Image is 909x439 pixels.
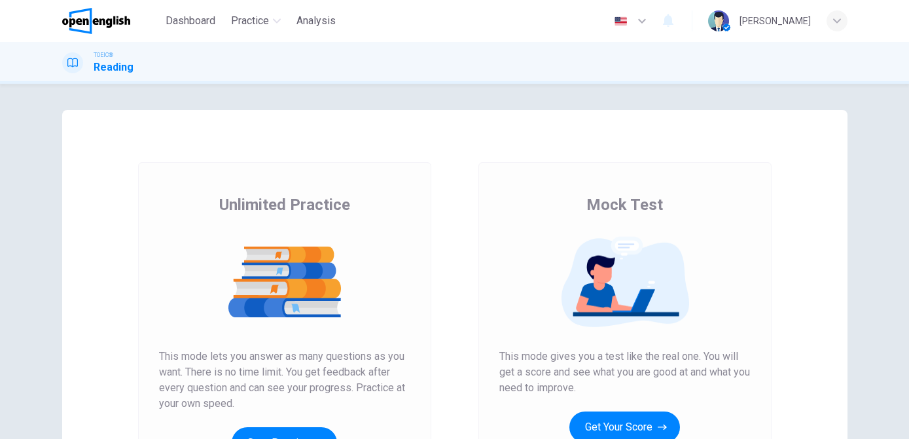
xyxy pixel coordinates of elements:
span: This mode lets you answer as many questions as you want. There is no time limit. You get feedback... [159,349,410,412]
a: OpenEnglish logo [62,8,161,34]
button: Analysis [291,9,341,33]
button: Dashboard [160,9,221,33]
span: Practice [231,13,269,29]
span: Analysis [296,13,336,29]
span: TOEIC® [94,50,113,60]
span: Dashboard [166,13,215,29]
img: Profile picture [708,10,729,31]
div: [PERSON_NAME] [740,13,811,29]
img: en [613,16,629,26]
span: This mode gives you a test like the real one. You will get a score and see what you are good at a... [499,349,751,396]
span: Unlimited Practice [219,194,350,215]
span: Mock Test [586,194,663,215]
img: OpenEnglish logo [62,8,131,34]
button: Practice [226,9,286,33]
h1: Reading [94,60,134,75]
